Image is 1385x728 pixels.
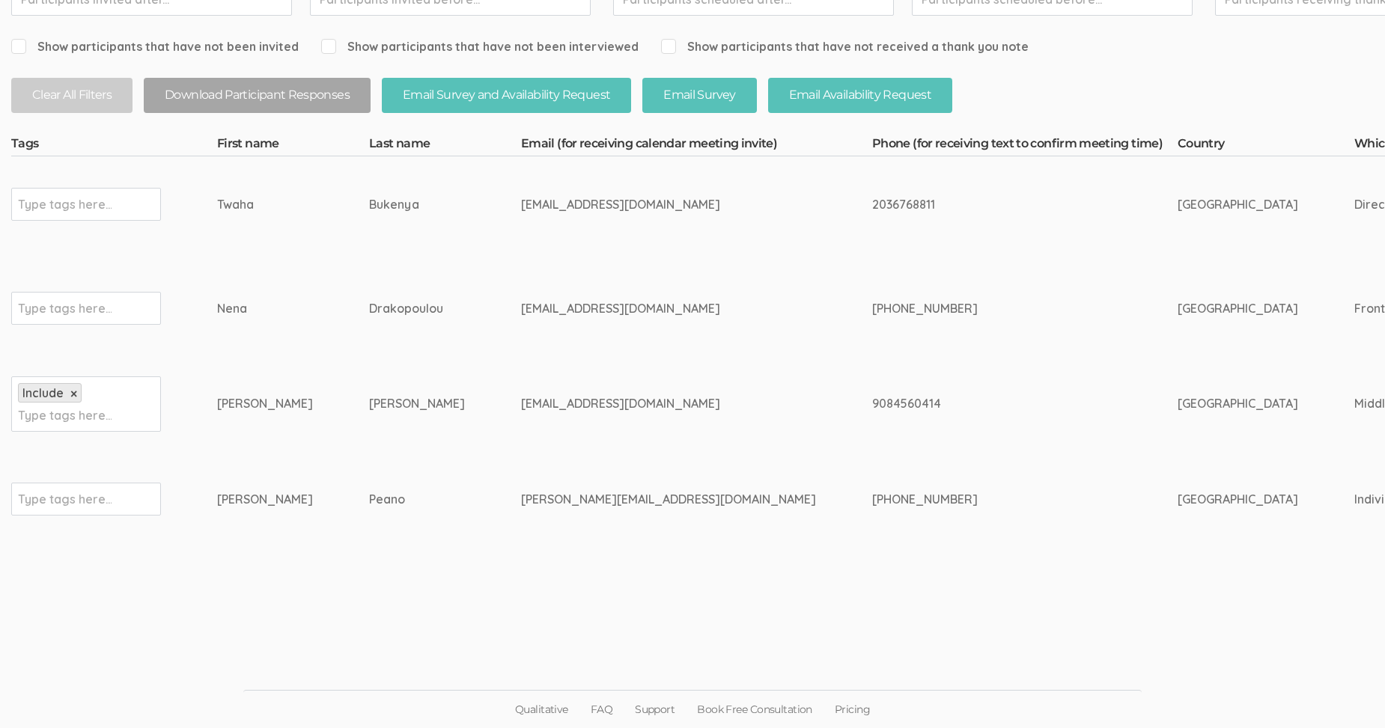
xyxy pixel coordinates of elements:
div: Nena [217,300,313,317]
th: Tags [11,135,217,156]
a: FAQ [579,691,624,728]
div: [PHONE_NUMBER] [872,300,1121,317]
a: Book Free Consultation [686,691,824,728]
div: Peano [369,491,465,508]
div: [EMAIL_ADDRESS][DOMAIN_NAME] [521,196,816,213]
a: Pricing [824,691,881,728]
div: Twaha [217,196,313,213]
span: Show participants that have not received a thank you note [661,38,1029,55]
button: Email Availability Request [768,78,952,113]
input: Type tags here... [18,299,112,318]
div: Bukenya [369,196,465,213]
button: Email Survey [642,78,756,113]
div: [PERSON_NAME] [217,491,313,508]
th: Country [1178,135,1354,156]
div: [EMAIL_ADDRESS][DOMAIN_NAME] [521,300,816,317]
a: Qualitative [504,691,579,728]
input: Type tags here... [18,195,112,214]
div: 2036768811 [872,196,1121,213]
th: First name [217,135,369,156]
a: × [70,388,77,400]
div: [EMAIL_ADDRESS][DOMAIN_NAME] [521,395,816,412]
div: [GEOGRAPHIC_DATA] [1178,395,1298,412]
span: Include [22,385,64,400]
button: Email Survey and Availability Request [382,78,631,113]
div: [PERSON_NAME] [217,395,313,412]
input: Type tags here... [18,489,112,509]
div: [GEOGRAPHIC_DATA] [1178,196,1298,213]
div: [GEOGRAPHIC_DATA] [1178,300,1298,317]
div: [PERSON_NAME][EMAIL_ADDRESS][DOMAIN_NAME] [521,491,816,508]
iframe: Chat Widget [1310,656,1385,728]
th: Phone (for receiving text to confirm meeting time) [872,135,1178,156]
div: 9084560414 [872,395,1121,412]
div: [GEOGRAPHIC_DATA] [1178,491,1298,508]
div: [PHONE_NUMBER] [872,491,1121,508]
span: Show participants that have not been interviewed [321,38,639,55]
input: Type tags here... [18,406,112,425]
th: Email (for receiving calendar meeting invite) [521,135,872,156]
span: Show participants that have not been invited [11,38,299,55]
button: Download Participant Responses [144,78,371,113]
th: Last name [369,135,521,156]
div: Drakopoulou [369,300,465,317]
div: [PERSON_NAME] [369,395,465,412]
a: Support [624,691,686,728]
button: Clear All Filters [11,78,133,113]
